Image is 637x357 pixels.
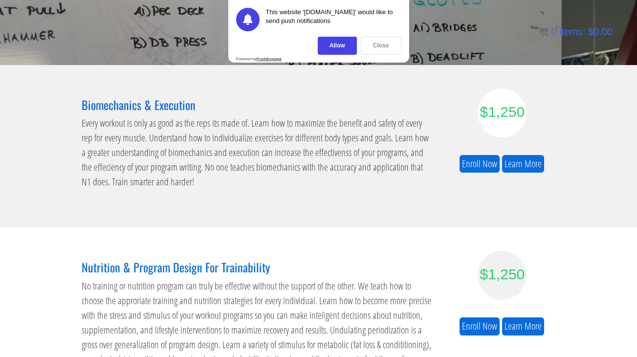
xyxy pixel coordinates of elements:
div: $1,250 [480,263,524,285]
div: Allow [318,37,357,55]
h3: Biomechanics & Execution [82,98,434,111]
div: This website '[DOMAIN_NAME]' would like to send push notifications [266,8,401,31]
strong: PushEngage [257,57,282,61]
div: Powered by [236,57,282,61]
div: Close [361,37,401,55]
a: Enroll Now [460,317,500,335]
h3: Nutrition & Program Design For Trainability [82,261,434,273]
span: $ [588,26,593,37]
span: items: [559,26,585,37]
bdi: 0.00 [588,26,613,37]
img: icon11.png [539,27,549,37]
a: Learn More [502,317,544,335]
span: 0 [551,26,556,37]
a: 0 items: $0.00 [539,26,613,37]
div: $1,250 [480,101,524,123]
a: Enroll Now [460,155,500,173]
a: Learn More [502,155,544,173]
p: Every workout is only as good as the reps its made of. Learn how to maximize the benefit and safe... [82,116,434,189]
